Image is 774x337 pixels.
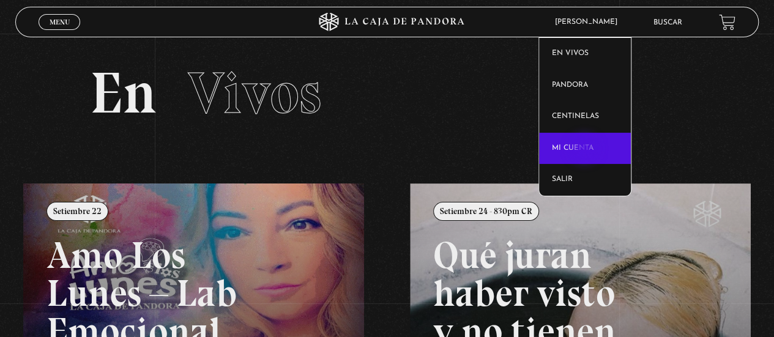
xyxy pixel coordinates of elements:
[539,164,631,196] a: Salir
[539,133,631,165] a: Mi cuenta
[549,18,630,26] span: [PERSON_NAME]
[45,29,74,37] span: Cerrar
[50,18,70,26] span: Menu
[539,70,631,102] a: Pandora
[539,101,631,133] a: Centinelas
[719,14,735,31] a: View your shopping cart
[539,38,631,70] a: En vivos
[653,19,682,26] a: Buscar
[188,58,321,128] span: Vivos
[90,64,685,122] h2: En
